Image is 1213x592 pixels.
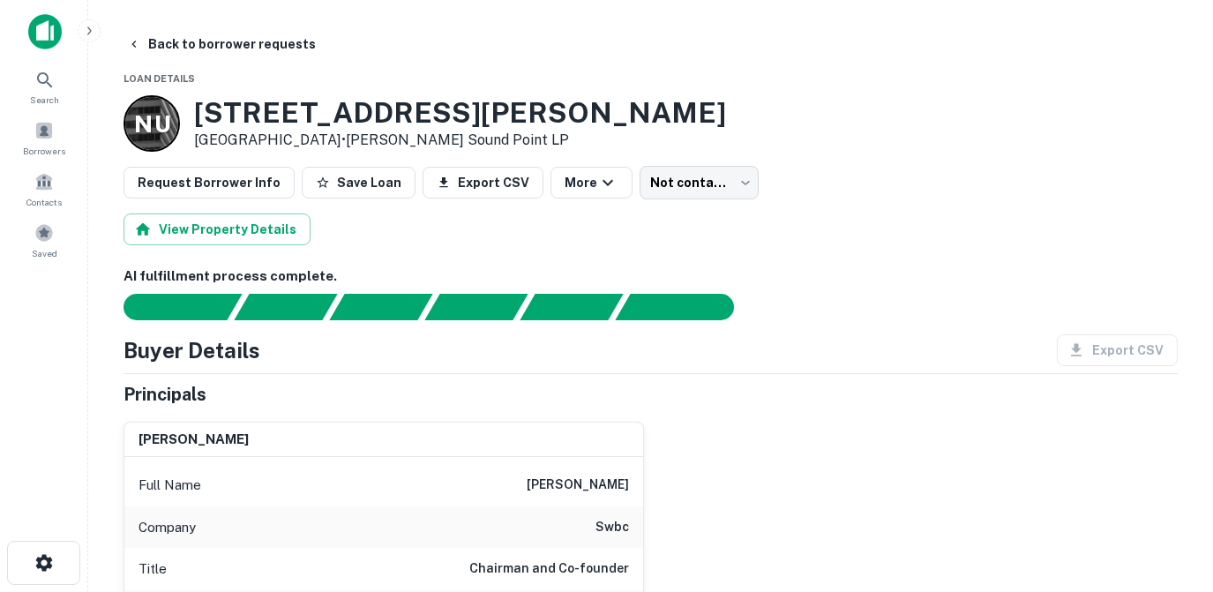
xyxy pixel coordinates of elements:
button: Back to borrower requests [120,28,323,60]
a: Saved [5,216,83,264]
h6: Chairman and Co-founder [469,558,629,580]
div: Principals found, AI now looking for contact information... [424,294,528,320]
div: Sending borrower request to AI... [102,294,235,320]
a: [PERSON_NAME] Sound Point LP [346,131,569,148]
button: More [550,167,633,199]
div: Not contacted [640,166,759,199]
img: capitalize-icon.png [28,14,62,49]
div: AI fulfillment process complete. [616,294,755,320]
a: Search [5,63,83,110]
div: Documents found, AI parsing details... [329,294,432,320]
p: N U [134,107,169,141]
span: Loan Details [124,73,195,84]
button: Export CSV [423,167,543,199]
a: N U [124,95,180,152]
span: Saved [32,246,57,260]
h3: [STREET_ADDRESS][PERSON_NAME] [194,96,726,130]
span: Search [30,93,59,107]
p: Title [139,558,167,580]
p: Full Name [139,475,201,496]
p: Company [139,517,196,538]
h6: [PERSON_NAME] [139,430,249,450]
p: [GEOGRAPHIC_DATA] • [194,130,726,151]
h6: swbc [595,517,629,538]
h5: Principals [124,381,206,408]
button: Request Borrower Info [124,167,295,199]
h4: Buyer Details [124,334,260,366]
div: Your request is received and processing... [234,294,337,320]
a: Contacts [5,165,83,213]
button: Save Loan [302,167,416,199]
iframe: Chat Widget [1125,451,1213,536]
h6: AI fulfillment process complete. [124,266,1178,287]
h6: [PERSON_NAME] [527,475,629,496]
div: Principals found, still searching for contact information. This may take time... [520,294,623,320]
button: View Property Details [124,214,311,245]
a: Borrowers [5,114,83,161]
span: Contacts [26,195,62,209]
span: Borrowers [23,144,65,158]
